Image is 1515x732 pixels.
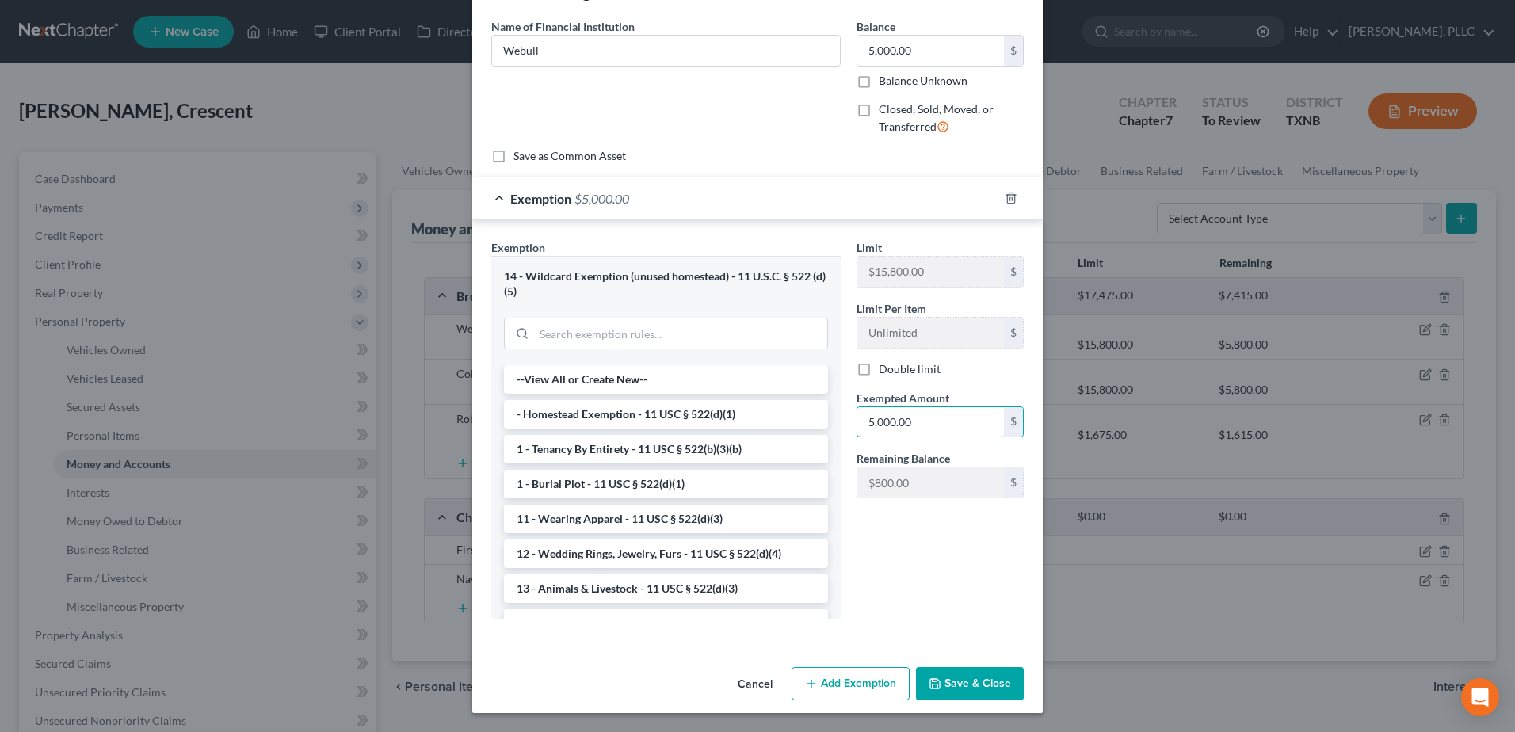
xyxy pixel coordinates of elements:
li: 12 - Wedding Rings, Jewelry, Furs - 11 USC § 522(d)(4) [504,539,828,568]
button: Save & Close [916,667,1024,700]
div: $ [1004,257,1023,287]
span: Closed, Sold, Moved, or Transferred [879,102,994,133]
span: $5,000.00 [574,191,629,206]
label: Double limit [879,361,941,377]
li: 1 - Tenancy By Entirety - 11 USC § 522(b)(3)(b) [504,435,828,463]
span: Exemption [510,191,571,206]
div: $ [1004,36,1023,66]
li: 14 - Health Aids - 11 USC § 522(d)(9) [504,609,828,638]
div: $ [1004,318,1023,348]
div: $ [1004,407,1023,437]
div: Open Intercom Messenger [1461,678,1499,716]
input: -- [857,467,1004,498]
span: Limit [857,241,882,254]
input: Search exemption rules... [534,318,827,349]
li: 13 - Animals & Livestock - 11 USC § 522(d)(3) [504,574,828,603]
li: --View All or Create New-- [504,365,828,394]
span: Name of Financial Institution [491,20,635,33]
button: Cancel [725,669,785,700]
label: Balance [857,18,895,35]
div: 14 - Wildcard Exemption (unused homestead) - 11 U.S.C. § 522 (d)(5) [504,269,828,299]
li: - Homestead Exemption - 11 USC § 522(d)(1) [504,400,828,429]
span: Exempted Amount [857,391,949,405]
label: Limit Per Item [857,300,926,317]
div: $ [1004,467,1023,498]
span: Exemption [491,241,545,254]
input: Enter name... [492,36,840,66]
input: -- [857,318,1004,348]
input: 0.00 [857,407,1004,437]
label: Balance Unknown [879,73,967,89]
input: -- [857,257,1004,287]
button: Add Exemption [792,667,910,700]
input: 0.00 [857,36,1004,66]
label: Remaining Balance [857,450,950,467]
label: Save as Common Asset [513,148,626,164]
li: 11 - Wearing Apparel - 11 USC § 522(d)(3) [504,505,828,533]
li: 1 - Burial Plot - 11 USC § 522(d)(1) [504,470,828,498]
